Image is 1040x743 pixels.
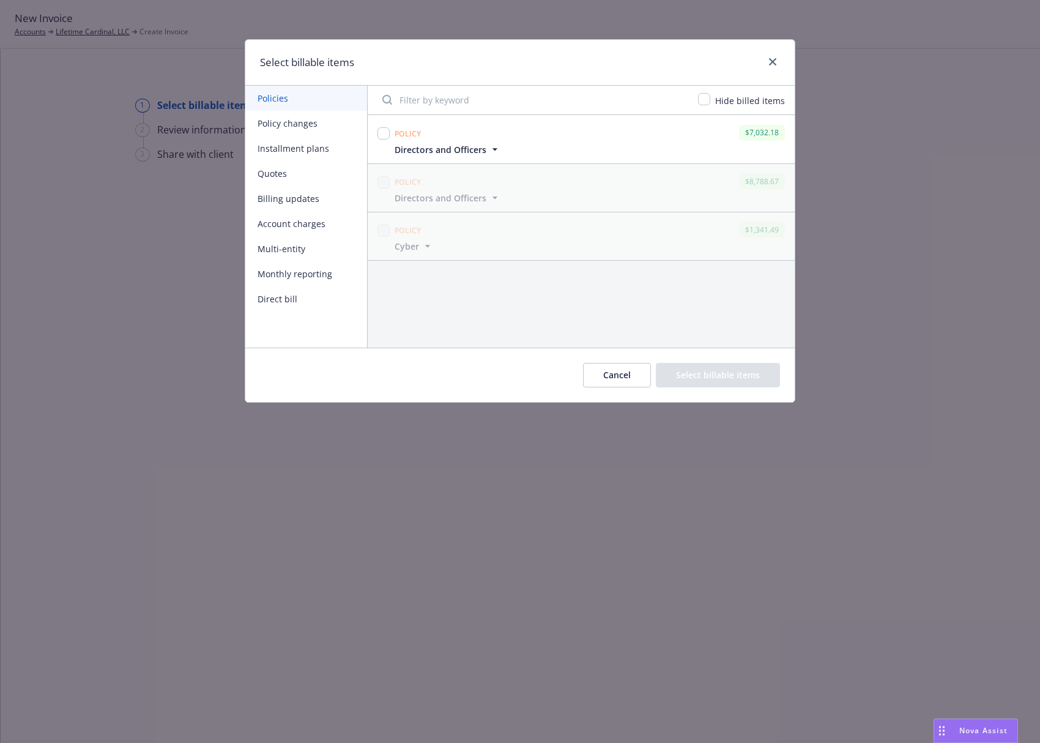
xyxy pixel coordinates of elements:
[715,95,785,106] span: Hide billed items
[375,88,691,112] input: Filter by keyword
[739,222,785,237] div: $1,341.49
[395,192,486,204] span: Directors and Officers
[395,192,501,204] button: Directors and Officers
[583,363,651,387] button: Cancel
[245,211,367,236] button: Account charges
[395,129,422,139] span: Policy
[395,225,422,236] span: Policy
[245,186,367,211] button: Billing updates
[959,725,1008,736] span: Nova Assist
[395,240,434,253] button: Cyber
[245,111,367,136] button: Policy changes
[395,177,422,187] span: Policy
[739,125,785,140] div: $7,032.18
[245,161,367,186] button: Quotes
[368,212,795,260] span: Policy$1,341.49Cyber
[260,54,354,70] h1: Select billable items
[245,286,367,312] button: Direct bill
[395,143,486,156] span: Directors and Officers
[934,719,949,742] div: Drag to move
[934,719,1018,743] button: Nova Assist
[739,174,785,189] div: $8,788.67
[395,143,501,156] button: Directors and Officers
[245,136,367,161] button: Installment plans
[245,86,367,111] button: Policies
[395,240,419,253] span: Cyber
[245,261,367,286] button: Monthly reporting
[245,236,367,261] button: Multi-entity
[765,54,780,69] a: close
[368,164,795,212] span: Policy$8,788.67Directors and Officers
